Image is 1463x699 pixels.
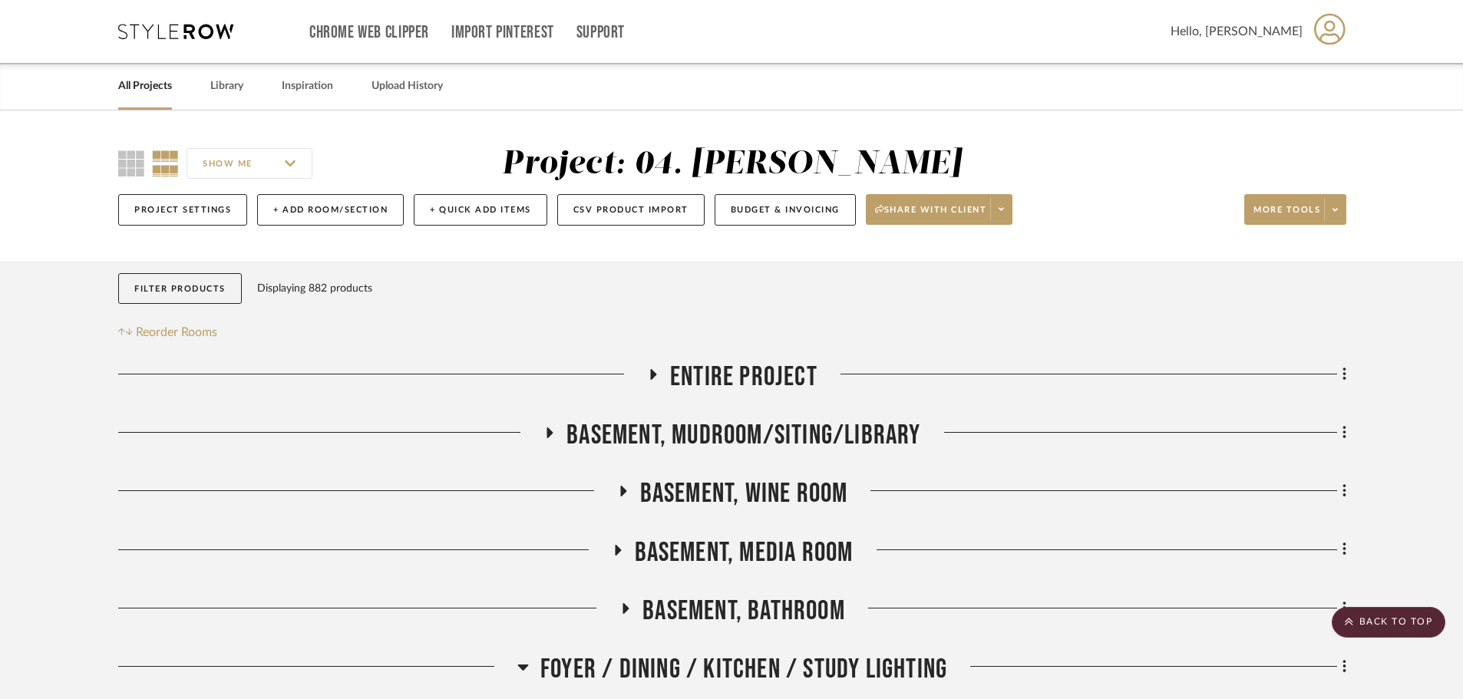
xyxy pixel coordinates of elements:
[576,26,625,39] a: Support
[451,26,554,39] a: Import Pinterest
[642,595,845,628] span: Basement, Bathroom
[118,76,172,97] a: All Projects
[136,323,217,341] span: Reorder Rooms
[866,194,1013,225] button: Share with client
[309,26,429,39] a: Chrome Web Clipper
[372,76,443,97] a: Upload History
[640,477,848,510] span: Basement, Wine Room
[414,194,547,226] button: + Quick Add Items
[1332,607,1445,638] scroll-to-top-button: BACK TO TOP
[540,653,947,686] span: Foyer / Dining / Kitchen / Study Lighting
[282,76,333,97] a: Inspiration
[118,273,242,305] button: Filter Products
[118,194,247,226] button: Project Settings
[670,361,817,394] span: Entire Project
[257,273,372,304] div: Displaying 882 products
[118,323,217,341] button: Reorder Rooms
[1171,22,1303,41] span: Hello, [PERSON_NAME]
[635,536,854,569] span: Basement, Media Room
[1244,194,1346,225] button: More tools
[715,194,856,226] button: Budget & Invoicing
[1253,204,1320,227] span: More tools
[210,76,243,97] a: Library
[566,419,920,452] span: Basement, Mudroom/Siting/Library
[257,194,404,226] button: + Add Room/Section
[502,148,962,180] div: Project: 04. [PERSON_NAME]
[875,204,987,227] span: Share with client
[557,194,705,226] button: CSV Product Import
